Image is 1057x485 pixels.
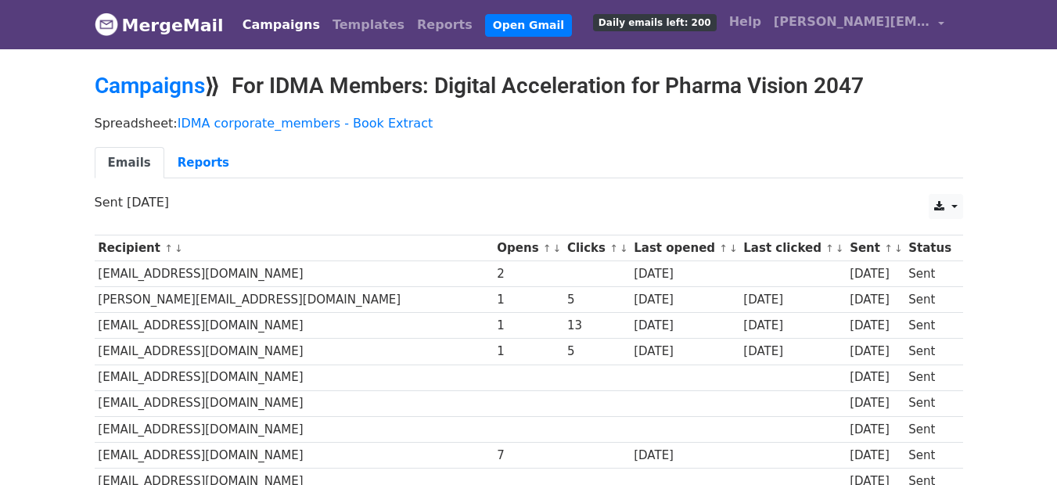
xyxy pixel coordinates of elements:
div: [DATE] [850,421,901,439]
a: ↑ [884,242,893,254]
p: Sent [DATE] [95,194,963,210]
td: [EMAIL_ADDRESS][DOMAIN_NAME] [95,416,494,442]
a: Open Gmail [485,14,572,37]
div: [DATE] [850,343,901,361]
td: [PERSON_NAME][EMAIL_ADDRESS][DOMAIN_NAME] [95,287,494,313]
th: Opens [494,235,564,261]
div: 1 [497,291,559,309]
td: [EMAIL_ADDRESS][DOMAIN_NAME] [95,442,494,468]
div: [DATE] [634,265,735,283]
td: [EMAIL_ADDRESS][DOMAIN_NAME] [95,313,494,339]
a: Templates [326,9,411,41]
a: [PERSON_NAME][EMAIL_ADDRESS][PERSON_NAME][DOMAIN_NAME] [768,6,951,43]
a: ↑ [719,242,728,254]
span: Daily emails left: 200 [593,14,717,31]
p: Spreadsheet: [95,115,963,131]
a: ↑ [543,242,552,254]
td: Sent [904,313,955,339]
div: 1 [497,317,559,335]
a: MergeMail [95,9,224,41]
td: Sent [904,261,955,287]
a: ↓ [729,242,738,254]
div: 2 [497,265,559,283]
td: Sent [904,365,955,390]
a: Campaigns [95,73,205,99]
a: Reports [411,9,479,41]
div: 13 [567,317,627,335]
td: Sent [904,416,955,442]
div: [DATE] [850,447,901,465]
a: ↓ [174,242,183,254]
th: Status [904,235,955,261]
a: Emails [95,147,164,179]
td: Sent [904,442,955,468]
div: [DATE] [743,317,842,335]
div: [DATE] [743,291,842,309]
div: [DATE] [850,265,901,283]
div: 5 [567,291,627,309]
div: [DATE] [850,394,901,412]
th: Clicks [563,235,630,261]
a: Daily emails left: 200 [587,6,723,38]
a: ↓ [620,242,628,254]
a: IDMA corporate_members - Book Extract [178,116,433,131]
span: [PERSON_NAME][EMAIL_ADDRESS][PERSON_NAME][DOMAIN_NAME] [774,13,930,31]
th: Last opened [630,235,739,261]
td: [EMAIL_ADDRESS][DOMAIN_NAME] [95,339,494,365]
div: 5 [567,343,627,361]
a: ↑ [825,242,834,254]
td: [EMAIL_ADDRESS][DOMAIN_NAME] [95,261,494,287]
a: Help [723,6,768,38]
div: [DATE] [634,447,735,465]
div: 7 [497,447,559,465]
th: Recipient [95,235,494,261]
a: ↑ [164,242,173,254]
a: ↓ [894,242,903,254]
th: Sent [846,235,904,261]
div: [DATE] [850,317,901,335]
div: [DATE] [850,291,901,309]
div: [DATE] [850,368,901,386]
h2: ⟫ For IDMA Members: Digital Acceleration for Pharma Vision 2047 [95,73,963,99]
a: Campaigns [236,9,326,41]
div: [DATE] [634,317,735,335]
th: Last clicked [740,235,847,261]
td: Sent [904,390,955,416]
div: [DATE] [743,343,842,361]
td: Sent [904,287,955,313]
td: Sent [904,339,955,365]
a: ↑ [609,242,618,254]
td: [EMAIL_ADDRESS][DOMAIN_NAME] [95,365,494,390]
a: ↓ [836,242,844,254]
div: [DATE] [634,291,735,309]
img: MergeMail logo [95,13,118,36]
div: 1 [497,343,559,361]
td: [EMAIL_ADDRESS][DOMAIN_NAME] [95,390,494,416]
a: ↓ [553,242,562,254]
div: [DATE] [634,343,735,361]
a: Reports [164,147,243,179]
